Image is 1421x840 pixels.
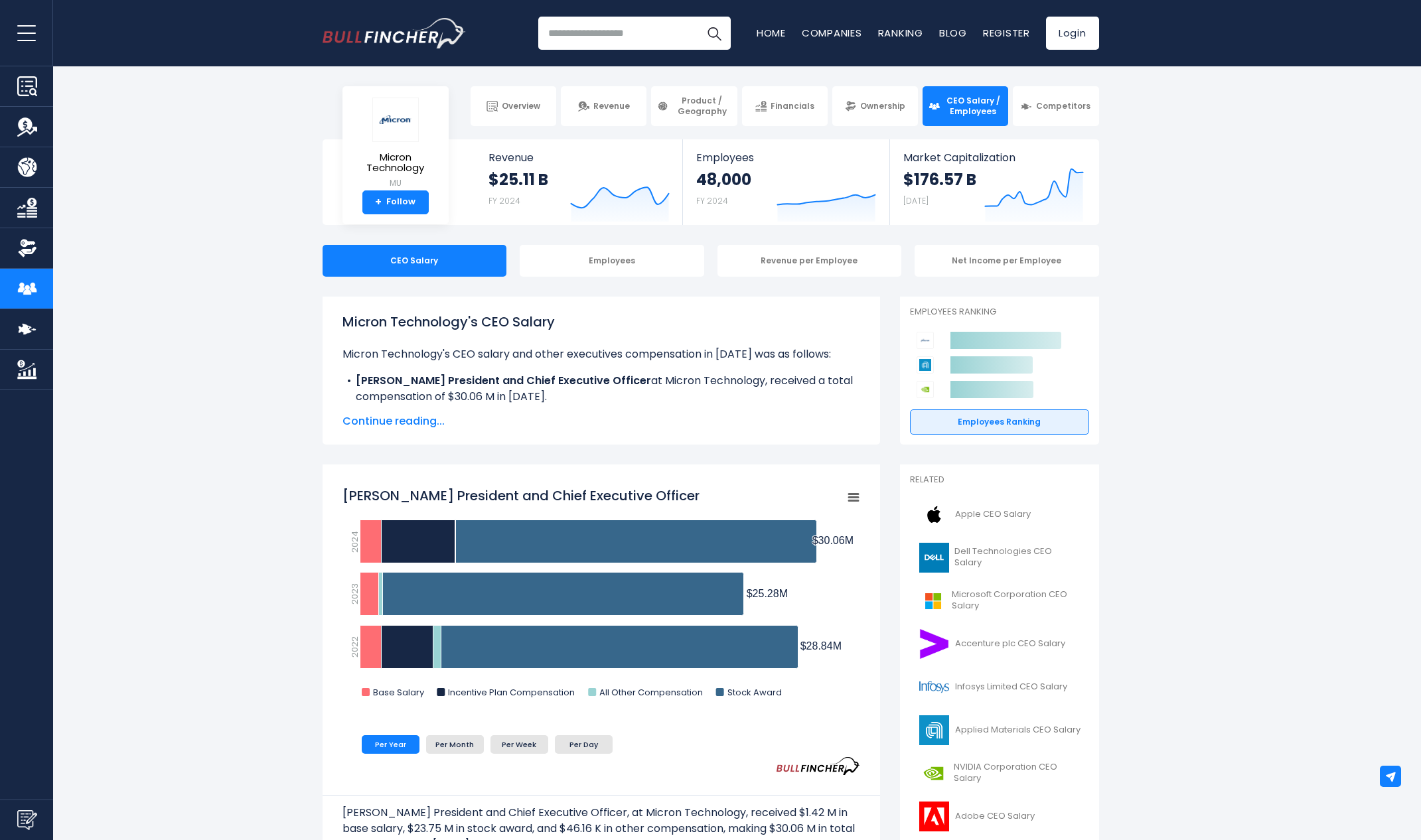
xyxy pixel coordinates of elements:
li: Per Week [490,735,548,754]
a: Accenture plc CEO Salary [910,626,1089,662]
span: Infosys Limited CEO Salary [955,681,1067,693]
span: Ownership [860,101,905,111]
span: Accenture plc CEO Salary [955,638,1065,650]
a: Employees Ranking [910,409,1089,435]
a: Microsoft Corporation CEO Salary [910,583,1089,619]
img: Ownership [17,238,37,258]
a: Home [757,26,786,40]
text: Base Salary [373,686,425,699]
li: Per Day [555,735,613,754]
span: CEO Salary / Employees [944,96,1002,116]
a: Apple CEO Salary [910,496,1089,533]
span: Overview [502,101,540,111]
img: NVDA logo [918,758,950,788]
div: Employees [520,245,704,277]
a: Login [1046,17,1099,50]
div: CEO Salary [323,245,507,277]
img: Micron Technology competitors logo [917,332,934,349]
a: Market Capitalization $176.57 B [DATE] [890,139,1097,225]
text: Incentive Plan Compensation [448,686,575,699]
a: Competitors [1013,86,1098,126]
strong: $25.11 B [488,169,548,190]
img: ACN logo [918,629,951,659]
a: Blog [939,26,967,40]
img: DELL logo [918,543,951,573]
span: Micron Technology [353,152,438,174]
a: Dell Technologies CEO Salary [910,539,1089,576]
li: at Micron Technology, received a total compensation of $30.06 M in [DATE]. [342,373,860,405]
a: +Follow [362,190,429,214]
span: Employees [696,151,876,164]
text: 2022 [348,636,360,658]
a: Companies [802,26,862,40]
small: MU [353,177,438,189]
a: Applied Materials CEO Salary [910,712,1089,748]
li: Per Month [426,735,484,754]
a: Product / Geography [651,86,737,126]
text: Stock Award [727,686,781,699]
div: Net Income per Employee [915,245,1099,277]
span: Financials [771,101,814,111]
tspan: $28.84M [800,640,841,652]
text: All Other Compensation [599,686,703,699]
div: Revenue per Employee [717,245,902,277]
text: 2024 [348,531,360,553]
a: CEO Salary / Employees [923,86,1008,126]
tspan: $30.06M [812,535,853,546]
a: Financials [742,86,828,126]
img: NVIDIA Corporation competitors logo [917,381,934,398]
button: Search [698,17,731,50]
b: [PERSON_NAME] President and Chief Executive Officer [356,373,651,388]
span: Continue reading... [342,413,860,429]
span: Market Capitalization [903,151,1084,164]
img: ADBE logo [918,802,951,831]
span: Revenue [593,101,630,111]
a: Employees 48,000 FY 2024 [683,139,889,225]
span: Revenue [488,151,670,164]
svg: Sanjay Mehrotra President and Chief Executive Officer [342,480,860,712]
img: MSFT logo [918,586,948,616]
span: NVIDIA Corporation CEO Salary [954,762,1081,784]
span: Competitors [1036,101,1090,111]
a: Go to homepage [323,18,465,48]
img: Bullfincher logo [323,18,466,48]
a: Adobe CEO Salary [910,798,1089,835]
p: Micron Technology's CEO salary and other executives compensation in [DATE] was as follows: [342,346,860,362]
a: Micron Technology MU [352,97,439,190]
tspan: $25.28M [746,588,787,599]
li: Per Year [362,735,419,754]
span: Adobe CEO Salary [955,811,1035,822]
span: Product / Geography [672,96,731,116]
img: INFY logo [918,672,951,702]
p: Related [910,474,1089,486]
a: NVIDIA Corporation CEO Salary [910,755,1089,792]
span: Microsoft Corporation CEO Salary [952,589,1081,612]
strong: $176.57 B [903,169,976,190]
img: Applied Materials competitors logo [917,356,934,374]
img: AMAT logo [918,715,951,745]
span: Applied Materials CEO Salary [955,725,1081,736]
a: Infosys Limited CEO Salary [910,669,1089,705]
small: FY 2024 [696,195,728,206]
a: Ranking [878,26,923,40]
a: Ownership [832,86,918,126]
tspan: [PERSON_NAME] President and Chief Executive Officer [342,486,700,505]
text: 2023 [348,583,360,604]
strong: + [375,196,382,208]
a: Revenue [561,86,646,126]
p: Employees Ranking [910,307,1089,318]
small: [DATE] [903,195,929,206]
img: AAPL logo [918,500,951,529]
small: FY 2024 [488,195,520,206]
h1: Micron Technology's CEO Salary [342,312,860,332]
span: Apple CEO Salary [955,509,1031,520]
a: Revenue $25.11 B FY 2024 [475,139,683,225]
span: Dell Technologies CEO Salary [954,546,1081,569]
strong: 48,000 [696,169,751,190]
a: Register [983,26,1030,40]
a: Overview [471,86,556,126]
